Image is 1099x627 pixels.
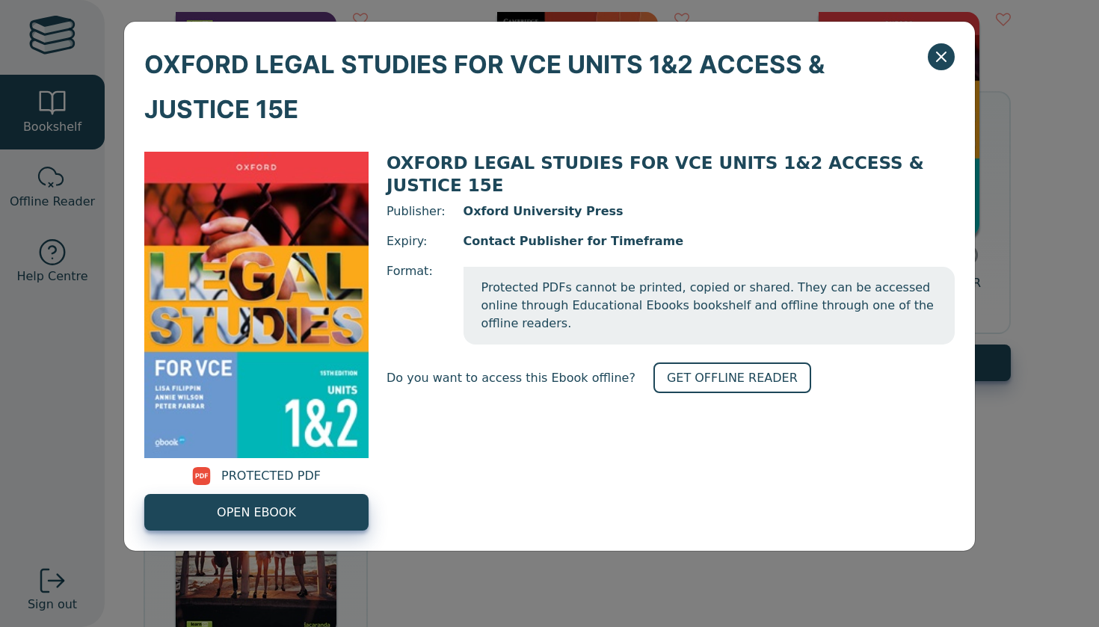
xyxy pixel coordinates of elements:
span: Oxford University Press [464,203,955,220]
img: pdf.svg [192,467,211,485]
button: Close [928,43,955,70]
div: Do you want to access this Ebook offline? [387,362,955,393]
span: OXFORD LEGAL STUDIES FOR VCE UNITS 1&2 ACCESS & JUSTICE 15E [144,42,928,132]
span: PROTECTED PDF [221,467,321,485]
span: Publisher: [387,203,446,220]
span: Format: [387,262,446,345]
span: OXFORD LEGAL STUDIES FOR VCE UNITS 1&2 ACCESS & JUSTICE 15E [387,153,924,195]
a: GET OFFLINE READER [653,362,811,393]
span: Contact Publisher for Timeframe [464,232,955,250]
img: 2456f1af-1f3c-4518-b6d8-b51dc4ac89f1.jpg [144,152,369,458]
span: OPEN EBOOK [217,504,296,522]
a: OPEN EBOOK [144,494,369,531]
span: Protected PDFs cannot be printed, copied or shared. They can be accessed online through Education... [464,267,955,345]
span: Expiry: [387,232,446,250]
